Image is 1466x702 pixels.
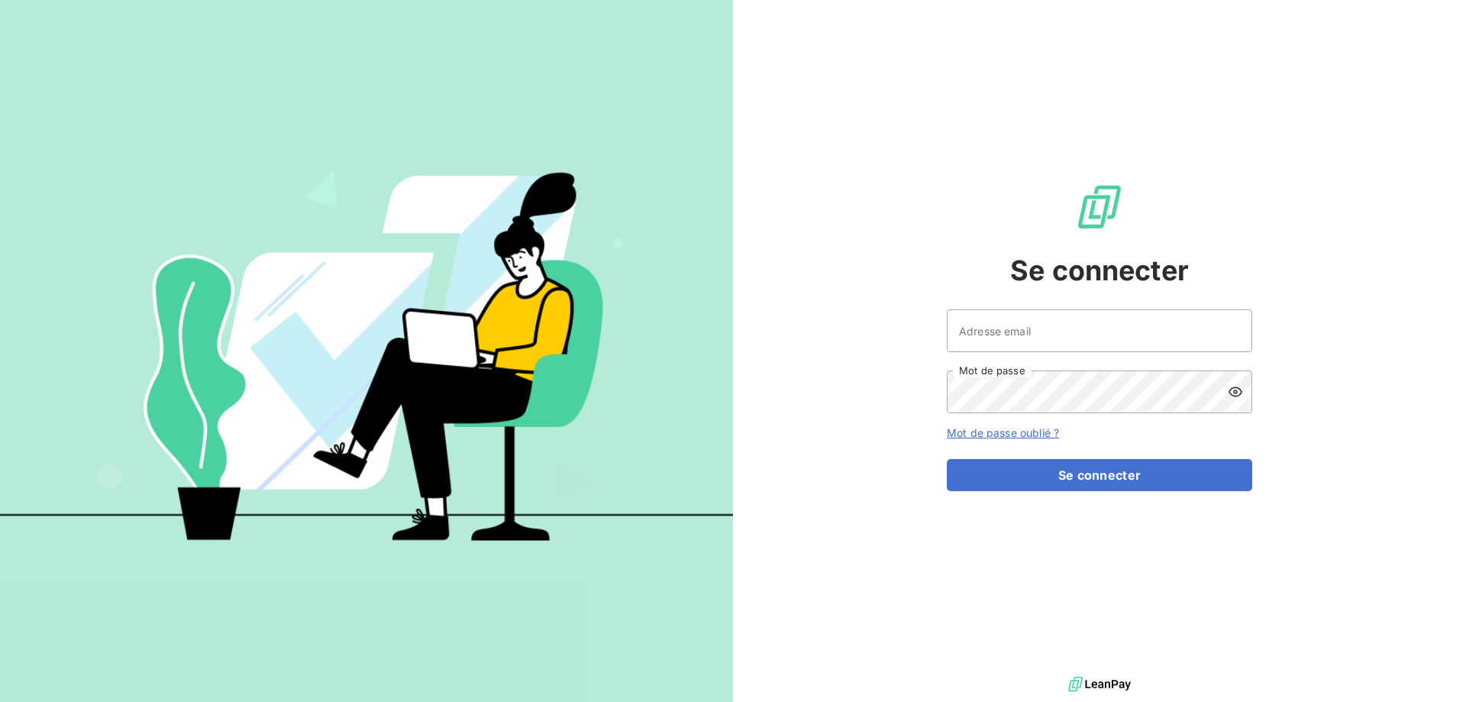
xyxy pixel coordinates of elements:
[947,426,1059,439] a: Mot de passe oublié ?
[947,309,1252,352] input: placeholder
[947,459,1252,491] button: Se connecter
[1010,250,1189,291] span: Se connecter
[1075,183,1124,231] img: Logo LeanPay
[1068,673,1131,696] img: logo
